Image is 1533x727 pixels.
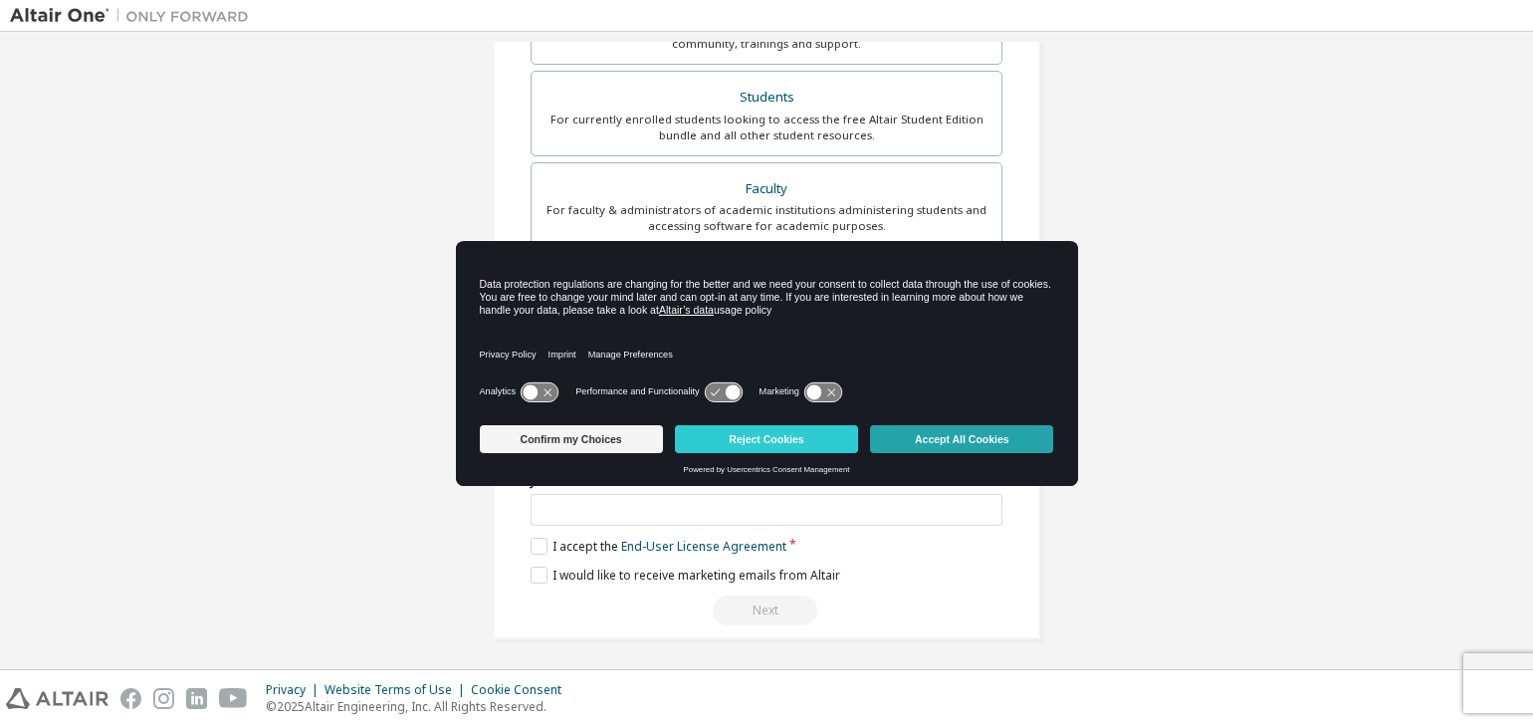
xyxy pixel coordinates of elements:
img: linkedin.svg [186,688,207,709]
p: © 2025 Altair Engineering, Inc. All Rights Reserved. [266,698,573,715]
img: facebook.svg [120,688,141,709]
div: Students [544,84,989,112]
img: altair_logo.svg [6,688,109,709]
a: End-User License Agreement [621,538,786,555]
div: Cookie Consent [471,682,573,698]
img: instagram.svg [153,688,174,709]
img: youtube.svg [219,688,248,709]
div: Privacy [266,682,325,698]
label: I accept the [531,538,786,555]
div: Faculty [544,175,989,203]
div: Website Terms of Use [325,682,471,698]
div: For currently enrolled students looking to access the free Altair Student Edition bundle and all ... [544,112,989,143]
div: Read and acccept EULA to continue [531,596,1002,625]
div: For faculty & administrators of academic institutions administering students and accessing softwa... [544,202,989,234]
label: I would like to receive marketing emails from Altair [531,567,840,584]
img: Altair One [10,6,259,26]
